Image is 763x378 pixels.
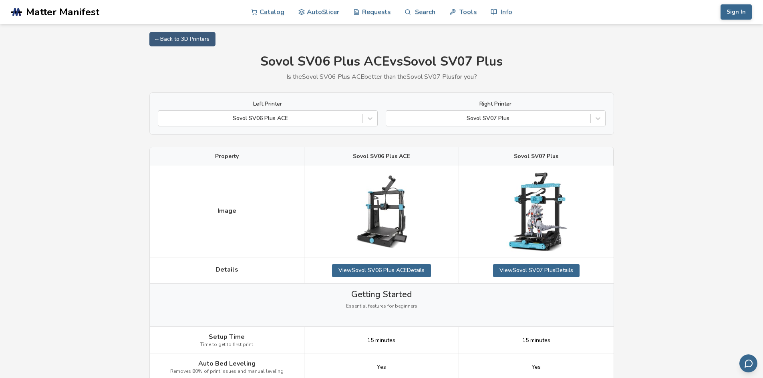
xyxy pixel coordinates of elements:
[721,4,752,20] button: Sign In
[158,101,378,107] label: Left Printer
[496,172,576,252] img: Sovol SV07 Plus
[149,73,614,80] p: Is the Sovol SV06 Plus ACE better than the Sovol SV07 Plus for you?
[346,304,417,309] span: Essential features for beginners
[341,172,421,252] img: Sovol SV06 Plus ACE
[493,264,580,277] a: ViewSovol SV07 PlusDetails
[351,290,412,299] span: Getting Started
[377,364,386,370] span: Yes
[390,115,392,122] input: Sovol SV07 Plus
[531,364,541,370] span: Yes
[215,266,238,273] span: Details
[217,207,236,214] span: Image
[739,354,757,372] button: Send feedback via email
[209,333,245,340] span: Setup Time
[149,54,614,69] h1: Sovol SV06 Plus ACE vs Sovol SV07 Plus
[514,153,558,160] span: Sovol SV07 Plus
[353,153,410,160] span: Sovol SV06 Plus ACE
[200,342,253,348] span: Time to get to first print
[522,337,550,344] span: 15 minutes
[386,101,606,107] label: Right Printer
[215,153,239,160] span: Property
[198,360,256,367] span: Auto Bed Leveling
[149,32,215,46] a: ← Back to 3D Printers
[26,6,99,18] span: Matter Manifest
[332,264,431,277] a: ViewSovol SV06 Plus ACEDetails
[367,337,395,344] span: 15 minutes
[170,369,284,374] span: Removes 80% of print issues and manual leveling
[162,115,164,122] input: Sovol SV06 Plus ACE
